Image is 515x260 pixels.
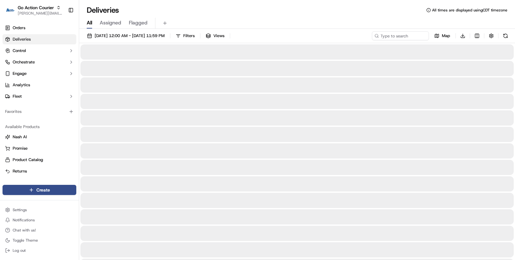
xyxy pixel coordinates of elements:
[13,94,22,99] span: Fleet
[3,46,76,56] button: Control
[13,25,25,31] span: Orders
[3,91,76,101] button: Fleet
[3,107,76,117] div: Favorites
[13,59,35,65] span: Orchestrate
[13,248,26,253] span: Log out
[3,236,76,245] button: Toggle Theme
[13,71,27,76] span: Engage
[3,166,76,176] button: Returns
[5,168,74,174] a: Returns
[3,34,76,44] a: Deliveries
[13,36,31,42] span: Deliveries
[13,218,35,223] span: Notifications
[3,155,76,165] button: Product Catalog
[13,146,28,151] span: Promise
[18,11,63,16] button: [PERSON_NAME][EMAIL_ADDRESS][PERSON_NAME][DOMAIN_NAME]
[431,31,453,40] button: Map
[3,143,76,153] button: Promise
[3,185,76,195] button: Create
[3,80,76,90] a: Analytics
[3,246,76,255] button: Log out
[3,68,76,79] button: Engage
[3,132,76,142] button: Nash AI
[3,23,76,33] a: Orders
[3,57,76,67] button: Orchestrate
[87,5,119,15] h1: Deliveries
[203,31,227,40] button: Views
[87,19,92,27] span: All
[213,33,224,39] span: Views
[501,31,510,40] button: Refresh
[13,228,36,233] span: Chat with us!
[372,31,429,40] input: Type to search
[13,134,27,140] span: Nash AI
[173,31,198,40] button: Filters
[3,3,66,18] button: Go Action CourierGo Action Courier[PERSON_NAME][EMAIL_ADDRESS][PERSON_NAME][DOMAIN_NAME]
[5,146,74,151] a: Promise
[13,82,30,88] span: Analytics
[183,33,195,39] span: Filters
[84,31,167,40] button: [DATE] 12:00 AM - [DATE] 11:59 PM
[5,157,74,163] a: Product Catalog
[5,8,15,12] img: Go Action Courier
[432,8,507,13] span: All times are displayed using CDT timezone
[13,157,43,163] span: Product Catalog
[100,19,121,27] span: Assigned
[3,226,76,235] button: Chat with us!
[13,207,27,212] span: Settings
[13,168,27,174] span: Returns
[129,19,148,27] span: Flagged
[13,48,26,54] span: Control
[442,33,450,39] span: Map
[95,33,165,39] span: [DATE] 12:00 AM - [DATE] 11:59 PM
[3,205,76,214] button: Settings
[3,216,76,224] button: Notifications
[3,122,76,132] div: Available Products
[18,4,54,11] button: Go Action Courier
[13,238,38,243] span: Toggle Theme
[5,134,74,140] a: Nash AI
[36,187,50,193] span: Create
